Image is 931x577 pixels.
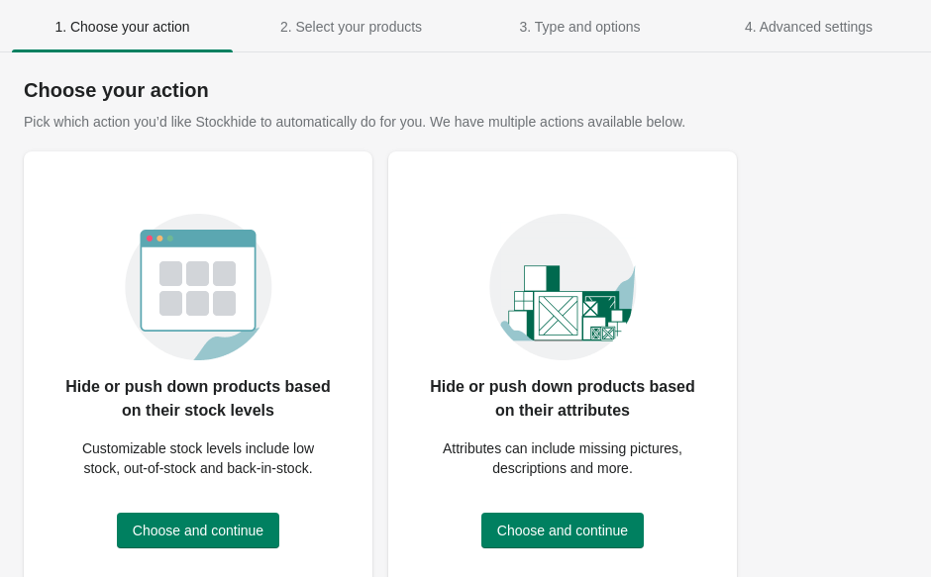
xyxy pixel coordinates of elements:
[24,78,907,102] h1: Choose your action
[520,19,641,35] span: 3. Type and options
[481,513,644,548] button: Choose and continue
[497,523,628,538] span: Choose and continue
[133,523,263,538] span: Choose and continue
[54,19,189,35] span: 1. Choose your action
[63,438,333,478] p: Customizable stock levels include low stock, out-of-stock and back-in-stock.
[63,375,333,423] p: Hide or push down products based on their stock levels
[428,438,697,478] p: Attributes can include missing pictures, descriptions and more.
[489,191,637,361] img: attributes_card_image-afb7489f.png
[280,19,422,35] span: 2. Select your products
[428,375,697,423] p: Hide or push down products based on their attributes
[117,513,279,548] button: Choose and continue
[125,191,272,361] img: oz8X1bshQIS0xf8BoWVbRJtq3d8AAAAASUVORK5CYII=
[24,114,685,130] span: Pick which action you’d like Stockhide to automatically do for you. We have multiple actions avai...
[745,19,873,35] span: 4. Advanced settings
